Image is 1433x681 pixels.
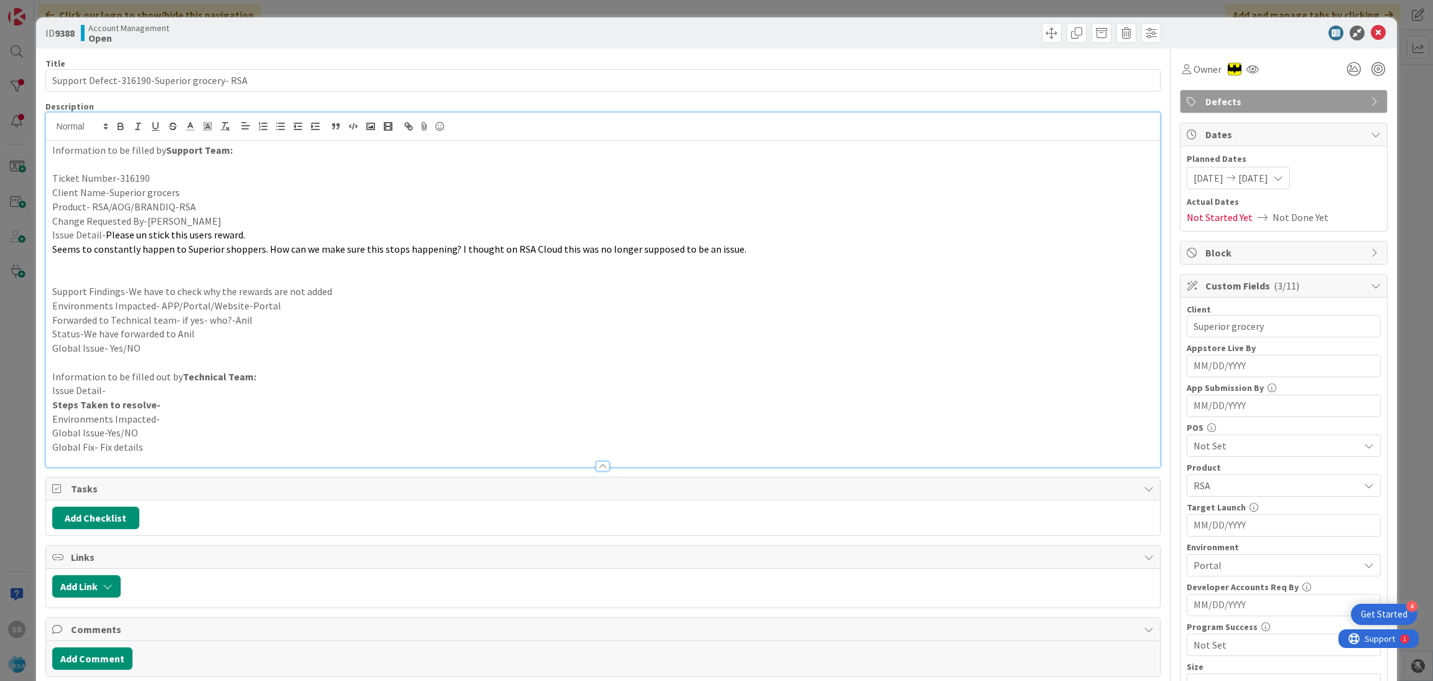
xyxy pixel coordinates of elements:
[1187,583,1381,591] div: Developer Accounts Req By
[52,228,1154,242] p: Issue Detail-
[1187,304,1211,315] label: Client
[52,186,1154,200] p: Client Name-Superior grocers
[45,58,65,69] label: Title
[1194,515,1374,536] input: MM/DD/YYYY
[1194,171,1223,186] span: [DATE]
[52,327,1154,341] p: Status-We have forwarded to Anil
[1194,355,1374,377] input: MM/DD/YYYY
[1187,662,1381,671] div: Size
[1205,127,1365,142] span: Dates
[1187,383,1381,392] div: App Submission By
[1406,601,1417,612] div: 4
[1273,210,1329,225] span: Not Done Yet
[88,23,169,33] span: Account Management
[1194,395,1374,416] input: MM/DD/YYYY
[71,622,1138,637] span: Comments
[65,5,68,15] div: 1
[1194,637,1359,652] span: Not Set
[1187,153,1381,166] span: Planned Dates
[52,440,1154,454] p: Global Fix- Fix details
[1274,279,1299,292] span: ( 3/11 )
[71,481,1138,496] span: Tasks
[52,412,1154,426] p: Environments Impacted-
[1361,608,1407,621] div: Get Started
[52,243,746,255] span: Seems to constantly happen to Superior shoppers. How can we make sure this stops happening? I tho...
[1187,503,1381,512] div: Target Launch
[1205,94,1365,109] span: Defects
[1205,245,1365,260] span: Block
[52,398,160,411] strong: Steps Taken to resolve-
[183,370,256,383] strong: Technical Team:
[1187,195,1381,209] span: Actual Dates
[88,33,169,43] b: Open
[52,507,139,529] button: Add Checklist
[55,27,75,39] b: 9388
[52,284,1154,299] p: Support Findings-We have to check why the rewards are not added
[1194,438,1359,453] span: Not Set
[52,299,1154,313] p: Environments Impacted- APP/Portal/Website-Portal
[1228,62,1241,76] img: AC
[52,143,1154,157] p: Information to be filled by
[166,144,233,156] strong: Support Team:
[1187,423,1381,432] div: POS
[45,69,1161,92] input: type card name here...
[45,26,75,40] span: ID
[52,647,132,670] button: Add Comment
[1194,62,1222,77] span: Owner
[1194,478,1359,493] span: RSA
[52,171,1154,186] p: Ticket Number-316190
[52,313,1154,327] p: Forwarded to Technical team- if yes- who?-Anil
[1187,210,1253,225] span: Not Started Yet
[52,370,1154,384] p: Information to be filled out by
[26,2,57,17] span: Support
[1205,278,1365,293] span: Custom Fields
[52,214,1154,228] p: Change Requested By-[PERSON_NAME]
[1187,543,1381,552] div: Environment
[106,228,245,241] span: Please un stick this users reward.
[1187,622,1381,631] div: Program Success
[52,426,1154,440] p: Global Issue-Yes/NO
[1187,463,1381,472] div: Product
[1187,344,1381,352] div: Appstore Live By
[1351,604,1417,625] div: Open Get Started checklist, remaining modules: 4
[52,383,1154,398] p: Issue Detail-
[52,200,1154,214] p: Product- RSA/AOG/BRANDIQ-RSA
[1238,171,1268,186] span: [DATE]
[1194,594,1374,616] input: MM/DD/YYYY
[52,575,121,598] button: Add Link
[45,101,94,112] span: Description
[71,550,1138,565] span: Links
[52,341,1154,355] p: Global Issue- Yes/NO
[1194,558,1359,573] span: Portal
